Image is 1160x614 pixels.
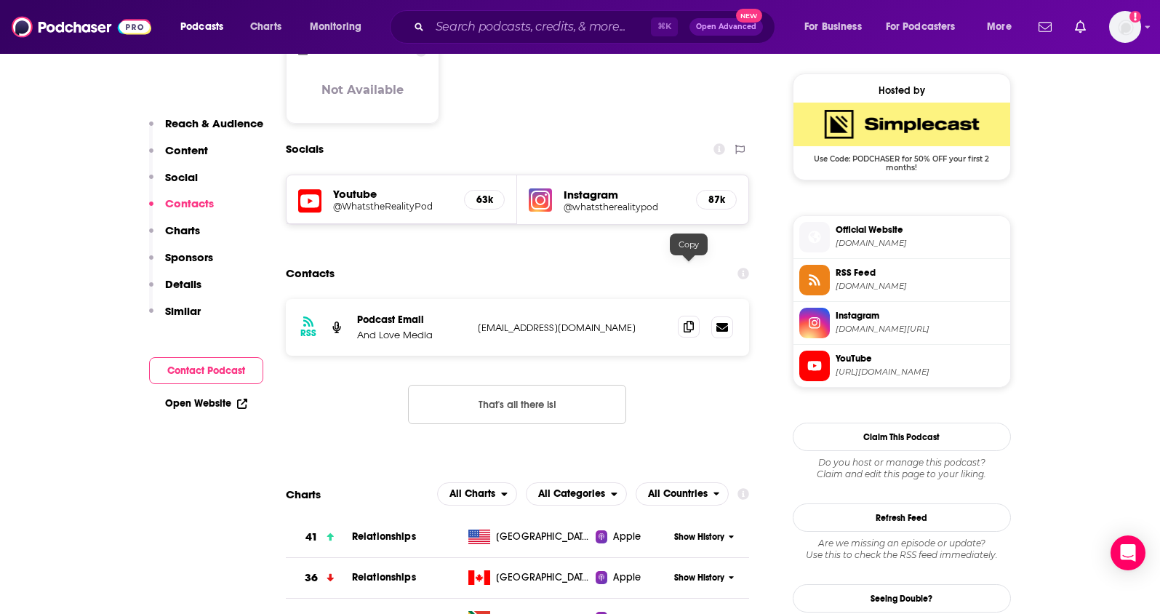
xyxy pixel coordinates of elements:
span: Podcasts [180,17,223,37]
span: All Countries [648,489,708,499]
div: Open Intercom Messenger [1111,535,1145,570]
h3: 41 [305,529,318,546]
span: Apple [613,570,641,585]
button: open menu [526,482,627,506]
span: More [987,17,1012,37]
svg: Add a profile image [1129,11,1141,23]
h2: Contacts [286,260,335,287]
button: open menu [170,15,242,39]
a: Show notifications dropdown [1069,15,1092,39]
button: Open AdvancedNew [689,18,763,36]
button: Social [149,170,198,197]
button: open menu [437,482,517,506]
span: New [736,9,762,23]
img: Podchaser - Follow, Share and Rate Podcasts [12,13,151,41]
button: Content [149,143,208,170]
p: Sponsors [165,250,213,264]
a: Official Website[DOMAIN_NAME] [799,222,1004,252]
a: @WhatstheRealityPod [333,201,453,212]
h5: 63k [476,194,492,206]
button: Refresh Feed [793,503,1011,532]
a: 41 [286,517,352,557]
h2: Socials [286,135,324,163]
a: Apple [596,570,669,585]
a: Charts [241,15,290,39]
span: Use Code: PODCHASER for 50% OFF your first 2 months! [793,146,1010,172]
p: [EMAIL_ADDRESS][DOMAIN_NAME] [478,322,667,334]
button: Charts [149,223,200,250]
a: Instagram[DOMAIN_NAME][URL] [799,308,1004,338]
span: feeds.simplecast.com [836,281,1004,292]
button: Details [149,277,201,304]
span: Instagram [836,309,1004,322]
span: Apple [613,530,641,544]
a: Relationships [352,571,416,583]
span: For Podcasters [886,17,956,37]
a: [GEOGRAPHIC_DATA] [463,570,596,585]
p: And Love Media [357,329,466,341]
a: Open Website [165,397,247,410]
button: Similar [149,304,201,331]
button: Show History [669,531,739,543]
h2: Countries [636,482,729,506]
img: SimpleCast Deal: Use Code: PODCHASER for 50% OFF your first 2 months! [793,103,1010,146]
p: Similar [165,304,201,318]
span: Show History [674,531,724,543]
div: Copy [670,234,708,255]
span: siriusxm.com [836,238,1004,249]
h2: Charts [286,487,321,501]
p: Social [165,170,198,184]
h2: Platforms [437,482,517,506]
h5: 87k [708,194,724,206]
a: [GEOGRAPHIC_DATA] [463,530,596,544]
span: ⌘ K [651,17,678,36]
span: All Charts [449,489,495,499]
button: Contact Podcast [149,357,263,384]
a: Apple [596,530,669,544]
button: open menu [977,15,1030,39]
button: Nothing here. [408,385,626,424]
a: YouTube[URL][DOMAIN_NAME] [799,351,1004,381]
h3: Not Available [321,83,404,97]
a: @whatstherealitypod [564,202,684,212]
h5: Instagram [564,188,684,202]
h5: Youtube [333,187,453,201]
div: Search podcasts, credits, & more... [404,10,789,44]
span: For Business [804,17,862,37]
input: Search podcasts, credits, & more... [430,15,651,39]
a: SimpleCast Deal: Use Code: PODCHASER for 50% OFF your first 2 months! [793,103,1010,171]
p: Contacts [165,196,214,210]
h3: 36 [305,570,318,586]
span: YouTube [836,352,1004,365]
p: Charts [165,223,200,237]
h2: Categories [526,482,627,506]
a: Relationships [352,530,416,543]
span: Monitoring [310,17,361,37]
p: Content [165,143,208,157]
button: open menu [636,482,729,506]
span: All Categories [538,489,605,499]
span: United States [496,530,591,544]
a: RSS Feed[DOMAIN_NAME] [799,265,1004,295]
button: Show profile menu [1109,11,1141,43]
span: https://www.youtube.com/@WhatstheRealityPod [836,367,1004,378]
span: Show History [674,572,724,584]
p: Reach & Audience [165,116,263,130]
div: Hosted by [793,84,1010,97]
span: Charts [250,17,281,37]
div: Claim and edit this page to your liking. [793,457,1011,480]
button: Claim This Podcast [793,423,1011,451]
span: Official Website [836,223,1004,236]
button: Reach & Audience [149,116,263,143]
span: RSS Feed [836,266,1004,279]
span: Do you host or manage this podcast? [793,457,1011,469]
img: User Profile [1109,11,1141,43]
button: open menu [876,15,977,39]
div: Are we missing an episode or update? Use this to check the RSS feed immediately. [793,538,1011,561]
h3: RSS [300,327,316,339]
